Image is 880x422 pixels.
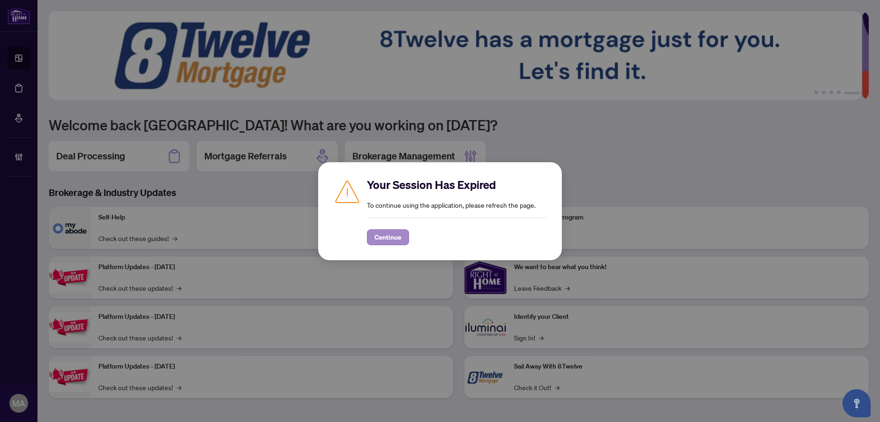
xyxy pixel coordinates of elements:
button: Continue [367,229,409,245]
img: Caution icon [333,177,361,205]
span: Continue [374,230,402,245]
button: Open asap [843,389,871,417]
h2: Your Session Has Expired [367,177,547,192]
div: To continue using the application, please refresh the page. [367,177,547,245]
